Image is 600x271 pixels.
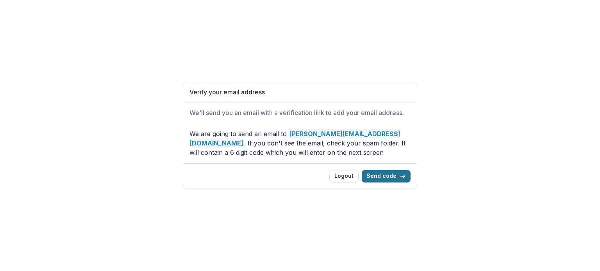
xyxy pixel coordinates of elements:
[189,129,400,148] strong: [PERSON_NAME][EMAIL_ADDRESS][DOMAIN_NAME]
[329,170,359,182] button: Logout
[189,89,411,96] h1: Verify your email address
[189,129,411,157] p: We are going to send an email to . If you don't see the email, check your spam folder. It will co...
[362,170,411,182] button: Send code
[189,109,411,117] h2: We'll send you an email with a verification link to add your email address.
